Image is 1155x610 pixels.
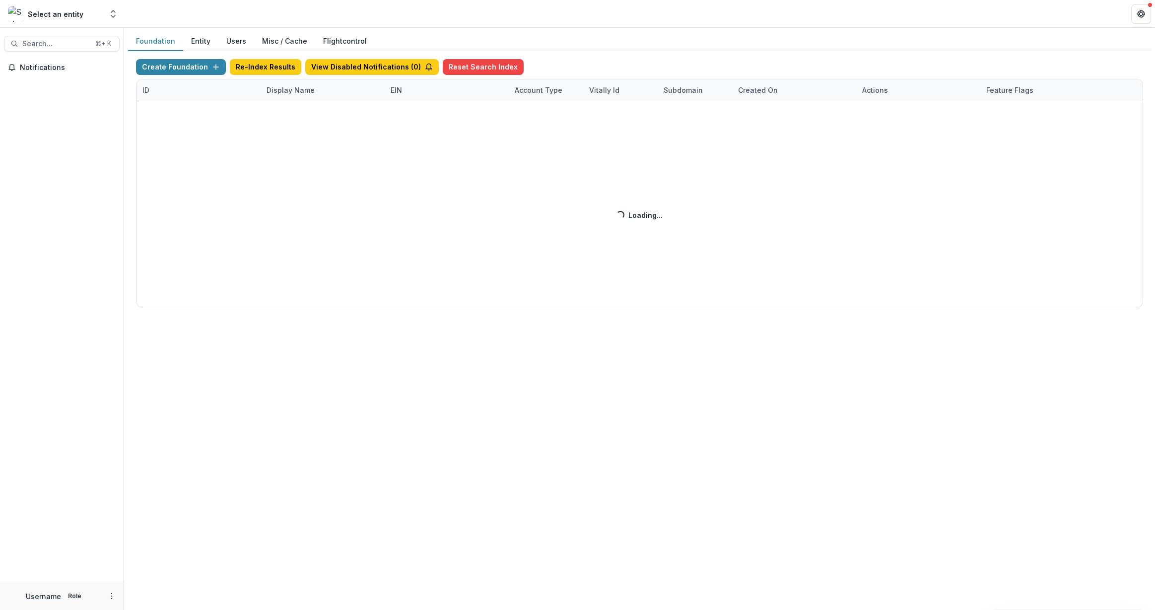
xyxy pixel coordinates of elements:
[93,38,113,49] div: ⌘ + K
[218,32,254,51] button: Users
[106,4,120,24] button: Open entity switcher
[28,9,83,19] div: Select an entity
[22,40,89,48] span: Search...
[8,6,24,22] img: Select an entity
[65,592,84,601] p: Role
[106,590,118,602] button: More
[26,591,61,602] p: Username
[183,32,218,51] button: Entity
[254,32,315,51] button: Misc / Cache
[1131,4,1151,24] button: Get Help
[128,32,183,51] button: Foundation
[20,64,116,72] span: Notifications
[323,36,367,46] a: Flightcontrol
[4,60,120,75] button: Notifications
[4,36,120,52] button: Search...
